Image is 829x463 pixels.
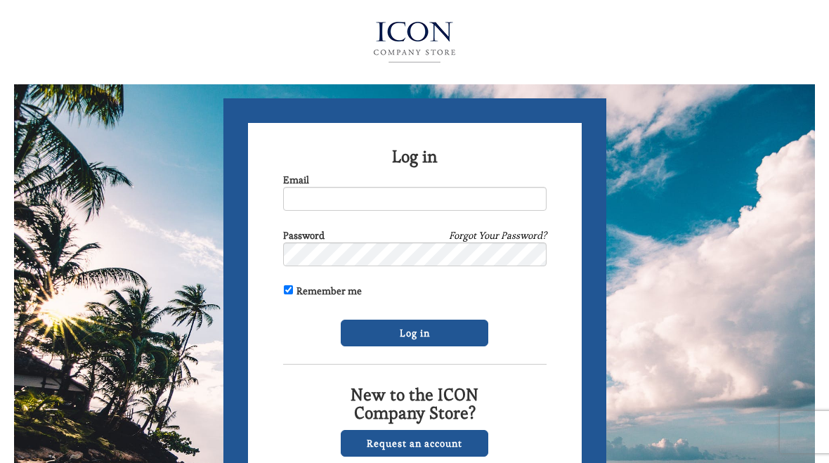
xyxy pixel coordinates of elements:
[341,430,488,457] a: Request an account
[283,386,547,423] h2: New to the ICON Company Store?
[284,285,293,294] input: Remember me
[283,228,325,242] label: Password
[283,173,309,187] label: Email
[341,320,488,346] input: Log in
[283,148,547,166] h2: Log in
[283,284,362,298] label: Remember me
[449,228,547,242] a: Forgot Your Password?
